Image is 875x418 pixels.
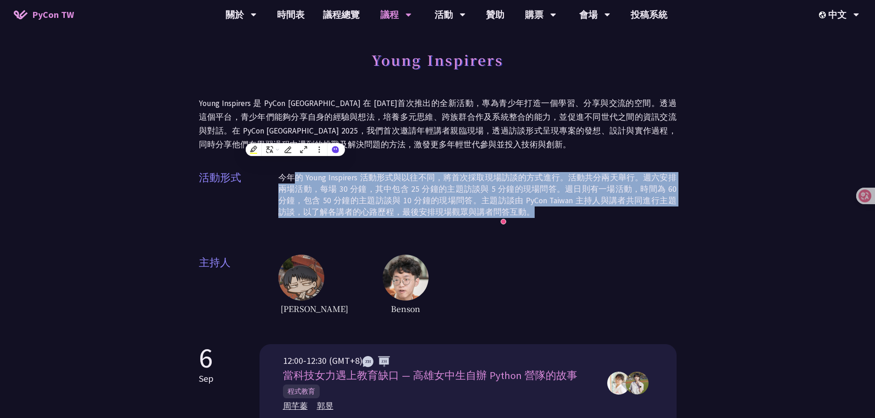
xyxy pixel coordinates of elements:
p: 6 [199,344,214,372]
h1: Young Inspirers [372,46,503,73]
span: 主持人 [199,255,278,317]
img: Locale Icon [819,11,828,18]
img: ZHZH.38617ef.svg [362,356,390,367]
span: 周芊蓁 [283,401,308,412]
span: 郭昱 [317,401,333,412]
img: 周芊蓁,郭昱 [626,372,649,395]
span: [PERSON_NAME] [278,301,350,317]
p: Sep [199,372,214,385]
span: PyCon TW [32,8,74,22]
img: 周芊蓁,郭昱 [607,372,630,395]
p: Young Inspirers 是 PyCon [GEOGRAPHIC_DATA] 在 [DATE]首次推出的全新活動，專為青少年打造一個學習、分享與交流的空間。透過這個平台，青少年們能夠分享自... [199,96,677,151]
span: 當科技女力遇上教育缺口 — 高雄女中生自辦 Python 營隊的故事 [283,369,577,382]
span: 程式教育 [283,385,320,398]
span: Benson [383,301,429,317]
p: 今年的 Young Inspirers 活動形式與以往不同，將首次採取現場訪談的方式進行。活動共分兩天舉行。週六安排兩場活動，每場 30 分鐘，其中包含 25 分鐘的主題訪談與 5 分鐘的現場問... [278,172,677,218]
a: PyCon TW [5,3,83,26]
img: host2.62516ee.jpg [383,255,429,301]
span: 活動形式 [199,170,278,227]
img: Home icon of PyCon TW 2025 [14,10,28,19]
img: host1.6ba46fc.jpg [278,255,324,301]
div: 12:00-12:30 (GMT+8) [283,354,598,368]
